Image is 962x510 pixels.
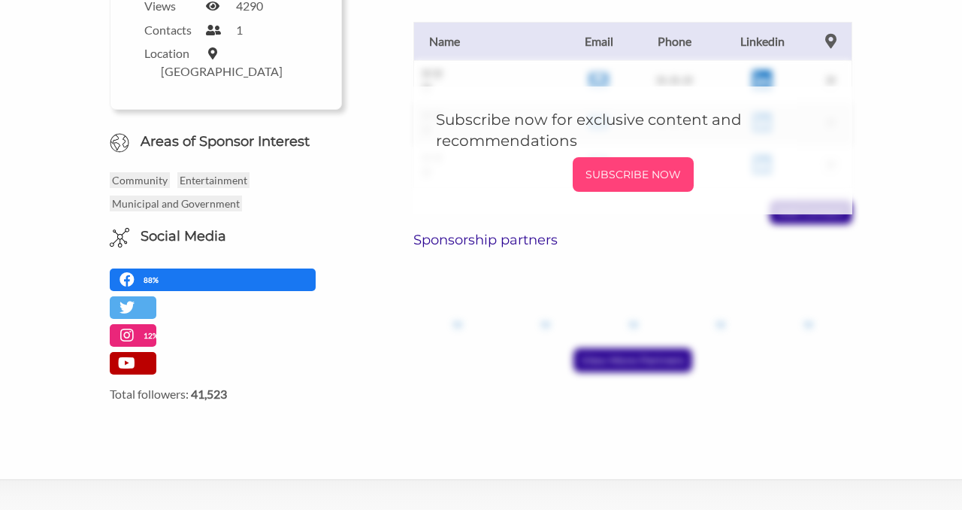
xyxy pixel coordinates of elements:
[110,196,242,211] p: Municipal and Government
[177,172,250,188] p: Entertainment
[715,22,809,60] th: Linkedin
[161,64,283,78] label: [GEOGRAPHIC_DATA]
[144,273,162,287] p: 88%
[436,109,830,151] h5: Subscribe now for exclusive content and recommendations
[634,22,715,60] th: Phone
[564,22,634,60] th: Email
[191,387,227,401] strong: 41,523
[144,46,197,60] label: Location
[579,163,688,186] p: SUBSCRIBE NOW
[110,172,170,188] p: Community
[414,22,564,60] th: Name
[436,157,830,192] a: SUBSCRIBE NOW
[110,387,342,401] label: Total followers:
[110,133,130,153] img: Globe Icon
[141,227,226,246] h6: Social Media
[144,329,162,343] p: 12%
[98,132,353,151] h6: Areas of Sponsor Interest
[413,232,852,248] h6: Sponsorship partners
[236,23,243,37] label: 1
[110,228,130,248] img: Social Media Icon
[144,23,197,37] label: Contacts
